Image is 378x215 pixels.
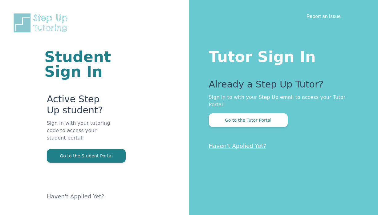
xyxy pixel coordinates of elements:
[44,49,115,79] h1: Student Sign In
[47,153,126,159] a: Go to the Student Portal
[47,120,115,149] p: Sign in with your tutoring code to access your student portal!
[307,13,341,19] a: Report an Issue
[209,117,288,123] a: Go to the Tutor Portal
[47,193,104,200] a: Haven't Applied Yet?
[47,94,115,120] p: Active Step Up student?
[209,94,354,108] p: Sign in to with your Step Up email to access your Tutor Portal!
[47,149,126,163] button: Go to the Student Portal
[209,143,266,149] a: Haven't Applied Yet?
[12,12,71,34] img: Step Up Tutoring horizontal logo
[209,113,288,127] button: Go to the Tutor Portal
[209,47,354,64] h1: Tutor Sign In
[209,79,354,94] p: Already a Step Up Tutor?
